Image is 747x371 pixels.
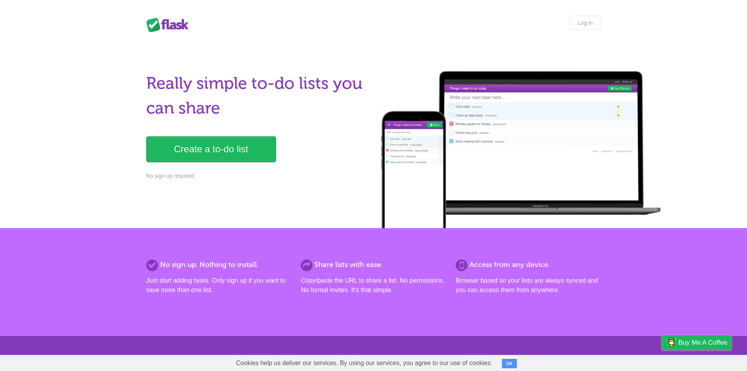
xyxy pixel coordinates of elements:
[301,260,446,270] h2: Share lists with ease.
[146,172,369,180] p: No sign up required
[228,355,500,371] span: Cookies help us deliver our services. By using our services, you agree to our use of cookies.
[456,260,601,270] h2: Access from any device.
[662,335,731,350] a: Buy me a coffee
[569,16,601,30] a: Log in
[146,260,291,270] h2: No sign up. Nothing to install.
[146,71,369,121] h1: Really simple to-do lists you can share
[678,336,727,349] span: Buy me a coffee
[666,336,676,349] img: Buy me a coffee
[301,276,446,295] p: Copy/paste the URL to share a list. No permissions. No formal invites. It's that simple.
[146,136,276,162] a: Create a to-do list
[146,276,291,295] p: Just start adding tasks. Only sign up if you want to save more than one list.
[146,18,193,32] div: Flask Lists
[502,359,517,368] button: OK
[456,276,601,295] p: Browser based so your lists are always synced and you can access them from anywhere.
